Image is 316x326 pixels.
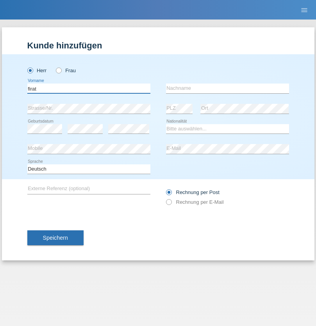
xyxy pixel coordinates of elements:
[27,68,32,73] input: Herr
[27,41,289,50] h1: Kunde hinzufügen
[27,68,47,73] label: Herr
[43,235,68,241] span: Speichern
[166,189,171,199] input: Rechnung per Post
[27,230,84,245] button: Speichern
[300,6,308,14] i: menu
[166,199,171,209] input: Rechnung per E-Mail
[166,189,220,195] label: Rechnung per Post
[56,68,76,73] label: Frau
[56,68,61,73] input: Frau
[166,199,224,205] label: Rechnung per E-Mail
[296,7,312,12] a: menu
